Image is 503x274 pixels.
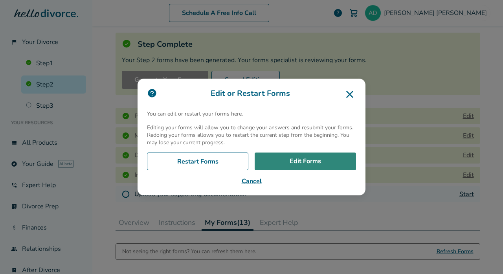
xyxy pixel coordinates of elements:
[147,177,356,186] button: Cancel
[147,110,356,118] p: You can edit or restart your forms here.
[147,88,157,98] img: icon
[147,153,248,171] a: Restart Forms
[464,236,503,274] iframe: Chat Widget
[255,153,356,171] a: Edit Forms
[147,88,356,101] h3: Edit or Restart Forms
[147,124,356,146] p: Editing your forms will allow you to change your answers and resubmit your forms. Redoing your fo...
